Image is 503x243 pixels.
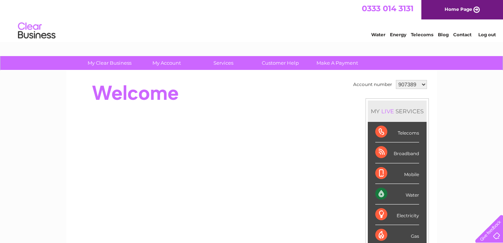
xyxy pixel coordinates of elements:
[375,204,419,225] div: Electricity
[453,32,472,37] a: Contact
[79,56,140,70] a: My Clear Business
[18,19,56,42] img: logo.png
[375,122,419,142] div: Telecoms
[368,101,427,122] div: MY SERVICES
[362,4,413,13] a: 0333 014 3131
[249,56,311,70] a: Customer Help
[371,32,385,37] a: Water
[351,78,394,91] td: Account number
[193,56,254,70] a: Services
[75,4,429,36] div: Clear Business is a trading name of Verastar Limited (registered in [GEOGRAPHIC_DATA] No. 3667643...
[375,163,419,184] div: Mobile
[438,32,449,37] a: Blog
[478,32,496,37] a: Log out
[375,142,419,163] div: Broadband
[375,184,419,204] div: Water
[390,32,406,37] a: Energy
[136,56,197,70] a: My Account
[380,108,396,115] div: LIVE
[411,32,433,37] a: Telecoms
[306,56,368,70] a: Make A Payment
